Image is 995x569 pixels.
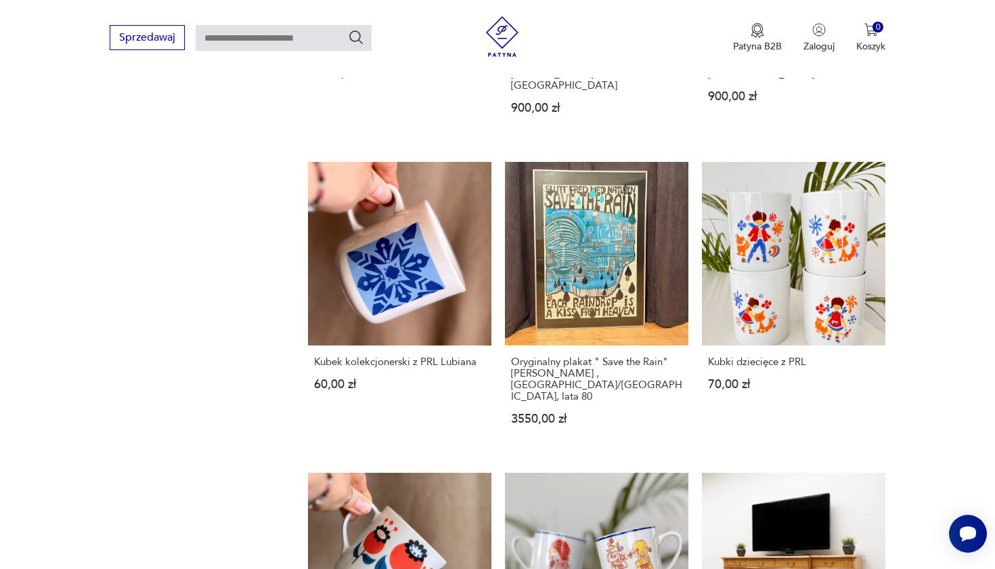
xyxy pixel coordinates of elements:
p: 900,00 zł [708,91,879,102]
a: Ikona medaluPatyna B2B [733,23,782,53]
img: Ikonka użytkownika [812,23,826,37]
p: 60,00 zł [314,379,485,390]
a: Oryginalny plakat " Save the Rain" Friedensreich Hundertwasser , Austria/Szwajcaria, lata 80Orygi... [505,162,688,451]
button: Zaloguj [803,23,835,53]
p: Zaloguj [803,40,835,53]
iframe: Smartsupp widget button [949,515,987,553]
p: 70,00 zł [708,379,879,390]
h3: Lampa stołowa, [GEOGRAPHIC_DATA], [PERSON_NAME][GEOGRAPHIC_DATA] [511,45,682,91]
h3: Wazon “chlapanic” [PERSON_NAME], [GEOGRAPHIC_DATA] [708,45,879,80]
button: Patyna B2B [733,23,782,53]
h3: Oryginalny plakat " Save the Rain" [PERSON_NAME] , [GEOGRAPHIC_DATA]/[GEOGRAPHIC_DATA], lata 80 [511,356,682,402]
p: 1250,00 zł [314,68,485,79]
h3: Kubki dziecięce z PRL [708,356,879,368]
p: 900,00 zł [511,102,682,114]
img: Ikona koszyka [864,23,878,37]
img: Ikona medalu [751,23,764,38]
p: 3550,00 zł [511,413,682,425]
p: Koszyk [856,40,885,53]
a: Kubki dziecięce z PRLKubki dziecięce z PRL70,00 zł [702,162,885,451]
button: Szukaj [348,29,364,45]
button: 0Koszyk [856,23,885,53]
div: 0 [872,22,884,33]
p: Patyna B2B [733,40,782,53]
button: Sprzedawaj [110,25,185,50]
img: Patyna - sklep z meblami i dekoracjami vintage [482,16,523,57]
a: Sprzedawaj [110,34,185,43]
a: Kubek kolekcjonerski z PRL LubianaKubek kolekcjonerski z PRL Lubiana60,00 zł [308,162,491,451]
h3: Kubek kolekcjonerski z PRL Lubiana [314,356,485,368]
